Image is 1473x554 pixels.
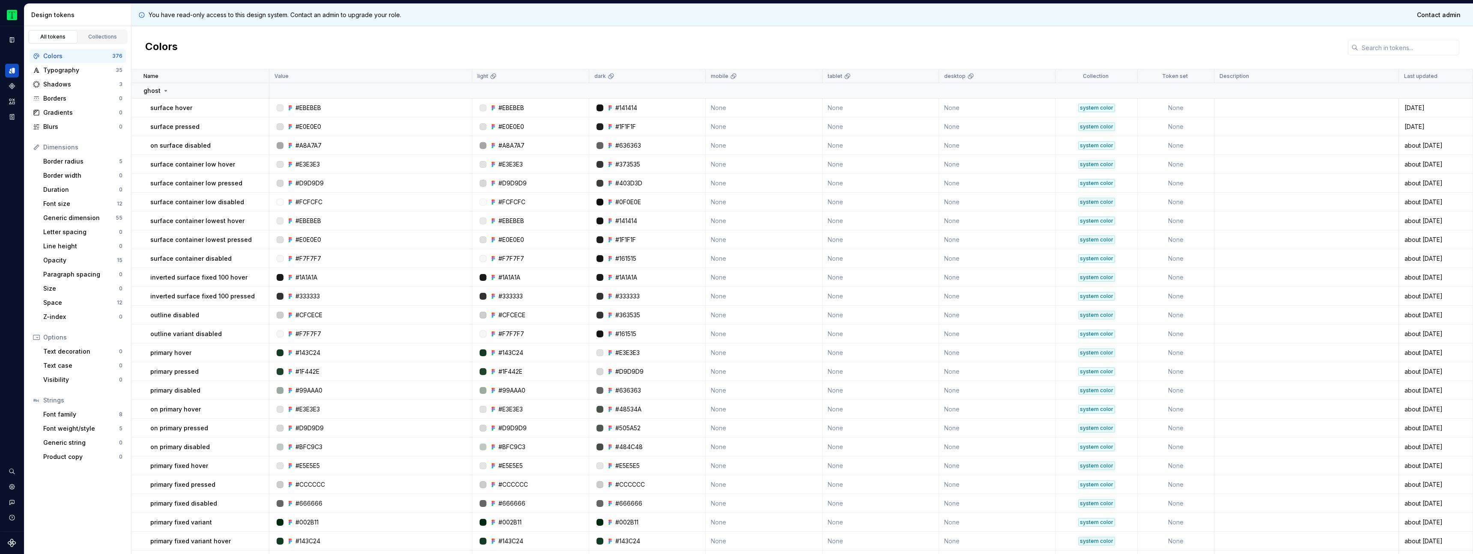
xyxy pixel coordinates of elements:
td: None [823,268,939,287]
div: about [DATE] [1399,330,1472,338]
div: Border radius [43,157,119,166]
td: None [1138,287,1214,306]
td: None [939,400,1056,419]
div: 0 [119,271,122,278]
div: 0 [119,123,122,130]
div: 0 [119,453,122,460]
div: #1F1F1F [615,122,636,131]
div: #D9D9D9 [498,424,527,432]
a: Border width0 [40,169,126,182]
div: about [DATE] [1399,348,1472,357]
div: Search ⌘K [5,465,19,478]
div: about [DATE] [1399,292,1472,301]
div: system color [1078,330,1115,338]
div: about [DATE] [1399,405,1472,414]
td: None [1138,381,1214,400]
p: Collection [1083,73,1109,80]
div: #F7F7F7 [295,330,321,338]
div: #EBEBEB [295,217,321,225]
div: about [DATE] [1399,235,1472,244]
div: Strings [43,396,122,405]
div: system color [1078,348,1115,357]
td: None [706,438,822,456]
td: None [939,268,1056,287]
button: Contact support [5,495,19,509]
div: #99AAA0 [295,386,322,395]
div: #141414 [615,217,637,225]
div: about [DATE] [1399,386,1472,395]
div: Space [43,298,117,307]
a: Assets [5,95,19,108]
div: 0 [119,243,122,250]
td: None [1138,249,1214,268]
div: Duration [43,185,119,194]
div: system color [1078,386,1115,395]
td: None [1138,193,1214,211]
div: system color [1078,141,1115,150]
td: None [1138,174,1214,193]
div: 0 [119,95,122,102]
div: system color [1078,217,1115,225]
div: #333333 [295,292,320,301]
div: Font weight/style [43,424,119,433]
div: about [DATE] [1399,273,1472,282]
div: Generic dimension [43,214,116,222]
div: 12 [117,200,122,207]
div: #161515 [615,330,636,338]
div: 12 [117,299,122,306]
div: 376 [112,53,122,60]
div: #1A1A1A [498,273,520,282]
td: None [706,287,822,306]
td: None [939,136,1056,155]
p: light [477,73,488,80]
td: None [939,174,1056,193]
div: #373535 [615,160,640,169]
a: Font weight/style5 [40,422,126,435]
div: #CFCECE [295,311,322,319]
p: on primary hover [150,405,201,414]
a: Settings [5,480,19,494]
a: Documentation [5,33,19,47]
div: 0 [119,439,122,446]
div: Typography [43,66,116,74]
p: Name [143,73,158,80]
div: #48534A [615,405,641,414]
p: Value [274,73,289,80]
div: #E0E0E0 [498,235,524,244]
p: Last updated [1404,73,1437,80]
div: about [DATE] [1399,254,1472,263]
div: Dimensions [43,143,122,152]
div: Line height [43,242,119,250]
div: Border width [43,171,119,180]
td: None [823,136,939,155]
div: #E3E3E3 [615,348,640,357]
a: Font size12 [40,197,126,211]
a: Components [5,79,19,93]
div: #E3E3E3 [498,405,523,414]
div: Collections [81,33,124,40]
td: None [706,249,822,268]
a: Borders0 [30,92,126,105]
td: None [706,362,822,381]
div: #E0E0E0 [295,122,321,131]
td: None [706,174,822,193]
div: Product copy [43,453,119,461]
div: Design tokens [5,64,19,77]
td: None [939,249,1056,268]
div: #D9D9D9 [498,179,527,188]
td: None [823,325,939,343]
a: Blurs0 [30,120,126,134]
input: Search in tokens... [1358,40,1459,55]
td: None [706,343,822,362]
div: Font size [43,200,117,208]
div: Paragraph spacing [43,270,119,279]
div: 0 [119,285,122,292]
td: None [1138,117,1214,136]
div: 0 [119,229,122,235]
a: Gradients0 [30,106,126,119]
div: about [DATE] [1399,367,1472,376]
p: on primary pressed [150,424,208,432]
p: surface container lowest pressed [150,235,252,244]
